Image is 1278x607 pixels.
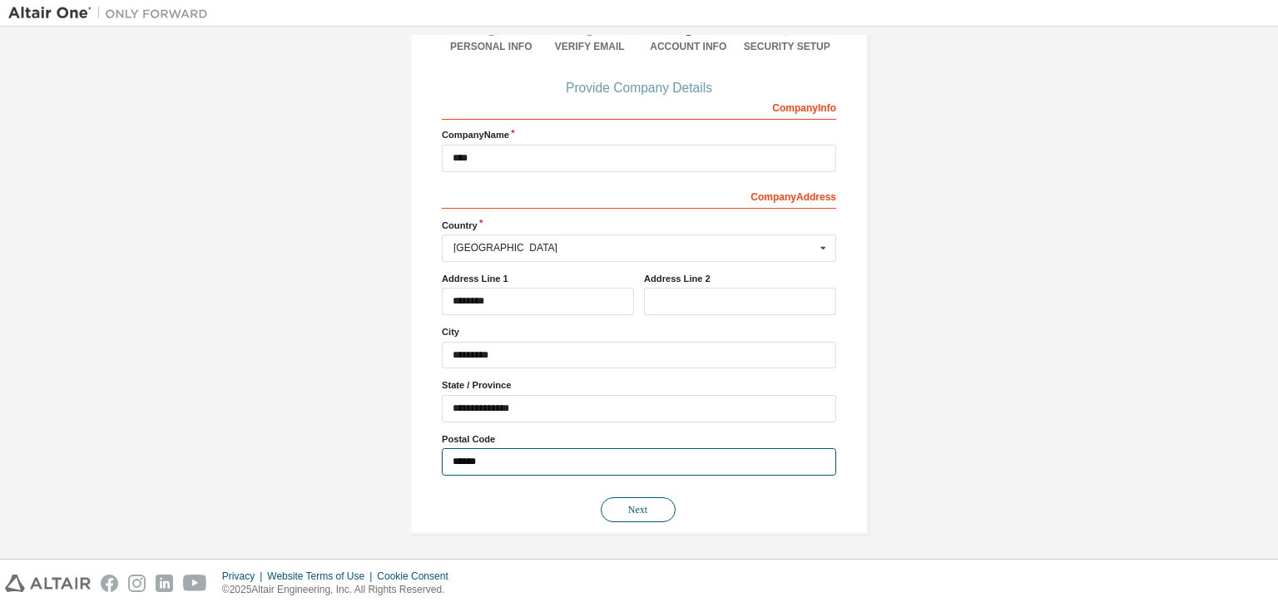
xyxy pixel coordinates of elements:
[442,128,836,141] label: Company Name
[738,40,837,53] div: Security Setup
[222,570,267,583] div: Privacy
[541,40,640,53] div: Verify Email
[128,575,146,592] img: instagram.svg
[377,570,458,583] div: Cookie Consent
[442,40,541,53] div: Personal Info
[442,378,836,392] label: State / Province
[442,93,836,120] div: Company Info
[8,5,216,22] img: Altair One
[639,40,738,53] div: Account Info
[644,272,836,285] label: Address Line 2
[101,575,118,592] img: facebook.svg
[222,583,458,597] p: © 2025 Altair Engineering, Inc. All Rights Reserved.
[442,83,836,93] div: Provide Company Details
[442,272,634,285] label: Address Line 1
[442,219,836,232] label: Country
[183,575,207,592] img: youtube.svg
[267,570,377,583] div: Website Terms of Use
[156,575,173,592] img: linkedin.svg
[5,575,91,592] img: altair_logo.svg
[442,432,836,446] label: Postal Code
[453,243,815,253] div: [GEOGRAPHIC_DATA]
[442,325,836,338] label: City
[601,497,676,522] button: Next
[442,182,836,209] div: Company Address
